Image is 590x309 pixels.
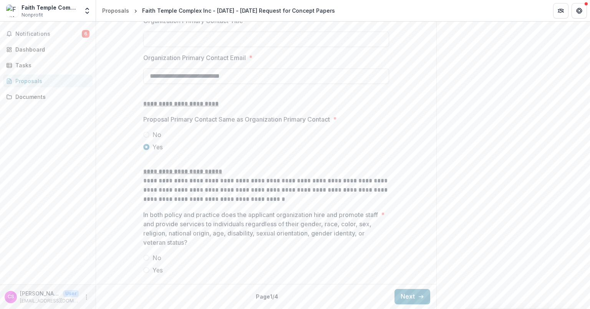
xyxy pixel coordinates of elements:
[394,289,430,304] button: Next
[3,59,93,72] a: Tasks
[3,90,93,103] a: Documents
[3,75,93,87] a: Proposals
[22,12,43,18] span: Nonprofit
[20,297,79,304] p: [EMAIL_ADDRESS][DOMAIN_NAME]
[143,210,378,247] p: In both policy and practice does the applicant organization hire and promote staff and provide se...
[8,294,14,299] div: Cora Sanders
[15,93,86,101] div: Documents
[256,292,278,301] p: Page 1 / 4
[152,266,163,275] span: Yes
[82,30,89,38] span: 6
[142,7,335,15] div: Faith Temple Complex Inc - [DATE] - [DATE] Request for Concept Papers
[82,3,93,18] button: Open entity switcher
[15,61,86,69] div: Tasks
[15,31,82,37] span: Notifications
[553,3,568,18] button: Partners
[15,45,86,53] div: Dashboard
[3,43,93,56] a: Dashboard
[572,3,587,18] button: Get Help
[15,77,86,85] div: Proposals
[143,115,330,124] p: Proposal Primary Contact Same as Organization Primary Contact
[152,130,161,139] span: No
[143,53,246,62] p: Organization Primary Contact Email
[6,5,18,17] img: Faith Temple Complex Inc
[99,5,132,16] a: Proposals
[99,5,338,16] nav: breadcrumb
[3,28,93,40] button: Notifications6
[20,289,60,297] p: [PERSON_NAME]
[152,253,161,262] span: No
[63,290,79,297] p: User
[152,142,163,152] span: Yes
[22,3,79,12] div: Faith Temple Complex Inc
[82,292,91,302] button: More
[102,7,129,15] div: Proposals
